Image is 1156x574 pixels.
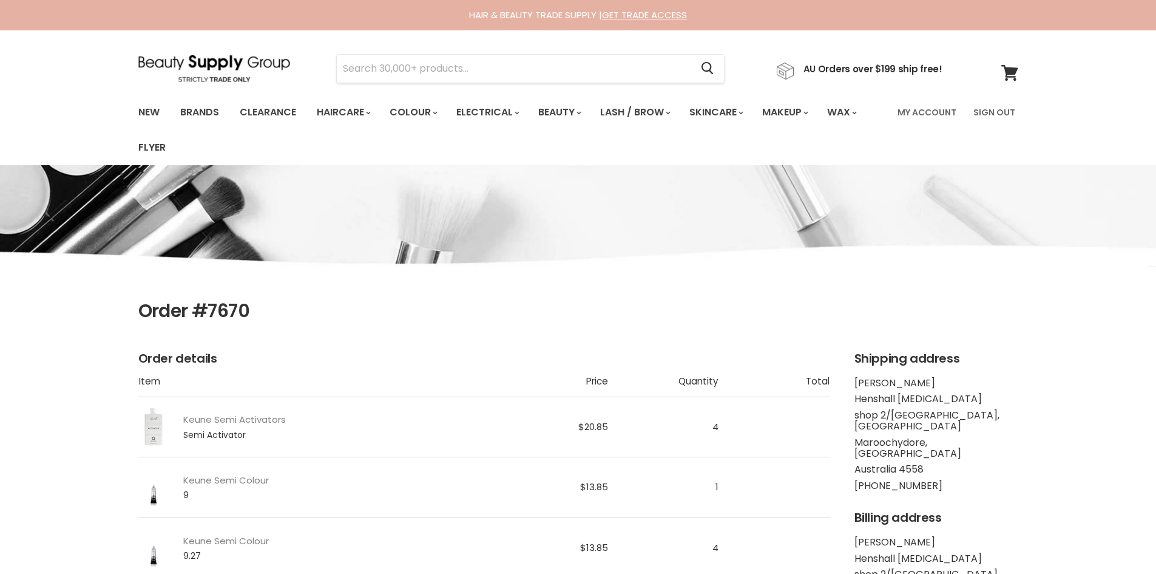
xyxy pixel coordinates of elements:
[602,9,687,21] a: GET TRADE ACCESS
[123,9,1033,21] div: HAIR & BEAUTY TRADE SUPPLY |
[609,375,719,397] th: Quantity
[854,437,1018,460] li: Maroochydore, [GEOGRAPHIC_DATA]
[890,100,964,125] a: My Account
[129,100,169,125] a: New
[183,536,269,546] a: Keune Semi Colour
[854,480,1018,491] li: [PHONE_NUMBER]
[129,95,890,165] ul: Main menu
[854,553,1018,564] li: Henshall [MEDICAL_DATA]
[854,511,1018,525] h2: Billing address
[580,541,608,554] span: $13.85
[578,420,608,433] span: $20.85
[183,430,348,440] span: Semi Activator
[753,100,816,125] a: Makeup
[529,100,589,125] a: Beauty
[854,352,1018,366] h2: Shipping address
[138,407,169,447] img: Keune Semi Activators - Semi Activator
[966,100,1022,125] a: Sign Out
[129,135,175,160] a: Flyer
[854,410,1018,432] li: shop 2/[GEOGRAPHIC_DATA], [GEOGRAPHIC_DATA]
[138,375,498,397] th: Item
[138,301,1018,322] h1: Order #7670
[171,100,228,125] a: Brands
[336,54,725,83] form: Product
[183,475,269,485] a: Keune Semi Colour
[680,100,751,125] a: Skincare
[138,528,169,569] img: Keune Semi Colour - 9.27
[1095,517,1144,562] iframe: Gorgias live chat messenger
[719,375,830,397] th: Total
[183,551,348,561] span: 9.27
[380,100,445,125] a: Colour
[854,537,1018,548] li: [PERSON_NAME]
[854,378,1018,389] li: [PERSON_NAME]
[609,397,719,457] td: 4
[138,467,169,508] img: Keune Semi Colour - 9
[138,352,830,366] h2: Order details
[818,100,864,125] a: Wax
[854,464,1018,475] li: Australia 4558
[337,55,692,83] input: Search
[308,100,378,125] a: Haircare
[580,480,608,493] span: $13.85
[692,55,724,83] button: Search
[123,95,1033,165] nav: Main
[447,100,527,125] a: Electrical
[183,490,348,500] span: 9
[591,100,678,125] a: Lash / Brow
[231,100,305,125] a: Clearance
[183,414,286,425] a: Keune Semi Activators
[609,457,719,518] td: 1
[854,394,1018,405] li: Henshall [MEDICAL_DATA]
[498,375,608,397] th: Price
